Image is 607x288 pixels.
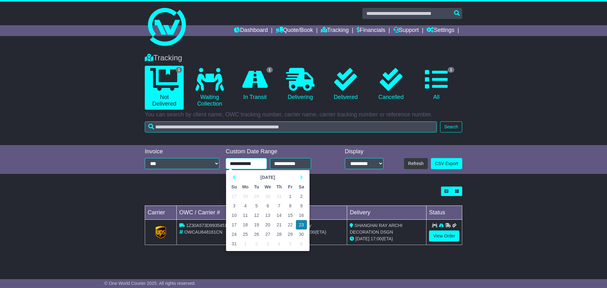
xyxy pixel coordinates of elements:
th: Tu [251,182,262,192]
td: 6 [296,239,307,248]
td: 3 [262,239,273,248]
span: 1 [267,67,273,73]
td: 28 [273,230,285,239]
td: 4 [273,239,285,248]
td: 29 [251,192,262,201]
button: Search [440,121,462,132]
td: 20 [262,220,273,230]
th: Select Month [240,173,296,182]
td: 24 [229,230,240,239]
td: 30 [296,230,307,239]
td: 16 [296,211,307,220]
span: 1 [448,67,454,73]
a: Settings [426,25,454,36]
span: SHANGHAI RAY ARCHI DECORATION DSGN [350,223,402,235]
a: Delivering [281,66,320,103]
td: 8 [285,201,296,211]
td: 5 [251,201,262,211]
a: CSV Export [431,158,462,169]
td: 29 [285,230,296,239]
span: OWCAU648161CN [184,230,223,235]
td: 18 [240,220,251,230]
a: 1 Not Delivered [145,66,184,110]
td: 21 [273,220,285,230]
a: View Order [429,230,459,242]
div: (ETA) [350,236,424,242]
td: 12 [251,211,262,220]
td: 14 [273,211,285,220]
a: Delivered [326,66,365,103]
td: 31 [273,192,285,201]
div: Tracking [142,53,465,63]
td: 25 [240,230,251,239]
a: Cancelled [371,66,410,103]
a: 1 In Transit [236,66,274,103]
td: Delivery [347,206,426,220]
p: You can search by client name, OWC tracking number, carrier name, carrier tracking number or refe... [145,111,462,118]
a: Dashboard [234,25,268,36]
th: Sa [296,182,307,192]
a: Quote/Book [276,25,313,36]
th: We [262,182,273,192]
td: 27 [229,192,240,201]
td: 13 [262,211,273,220]
td: 1 [285,192,296,201]
td: 22 [285,220,296,230]
td: 2 [251,239,262,248]
div: Invoice [145,148,219,155]
td: 4 [240,201,251,211]
td: 19 [251,220,262,230]
th: Mo [240,182,251,192]
th: Su [229,182,240,192]
td: 1 [240,239,251,248]
button: Refresh [404,158,428,169]
td: OWC / Carrier # [177,206,268,220]
a: Financials [357,25,385,36]
span: © One World Courier 2025. All rights reserved. [104,281,196,286]
td: 15 [285,211,296,220]
td: 10 [229,211,240,220]
th: Th [273,182,285,192]
a: Tracking [321,25,349,36]
td: Carrier [145,206,177,220]
td: 28 [240,192,251,201]
td: 30 [262,192,273,201]
td: 17 [229,220,240,230]
td: 26 [251,230,262,239]
td: 27 [262,230,273,239]
td: 6 [262,201,273,211]
td: 5 [285,239,296,248]
td: 7 [273,201,285,211]
div: Custom Date Range [226,148,327,155]
td: 3 [229,201,240,211]
img: GetCarrierServiceLogo [156,226,166,239]
span: [DATE] [355,236,369,241]
td: 23 [296,220,307,230]
td: 9 [296,201,307,211]
span: 1Z30A573D993545177 [186,223,232,228]
td: Status [426,206,462,220]
td: 2 [296,192,307,201]
th: Fr [285,182,296,192]
td: 11 [240,211,251,220]
a: Waiting Collection [190,66,229,110]
span: 17:00 [371,236,382,241]
td: 31 [229,239,240,248]
a: Support [393,25,419,36]
span: 1 [176,67,182,73]
div: Display [345,148,383,155]
a: 1 All [417,66,456,103]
